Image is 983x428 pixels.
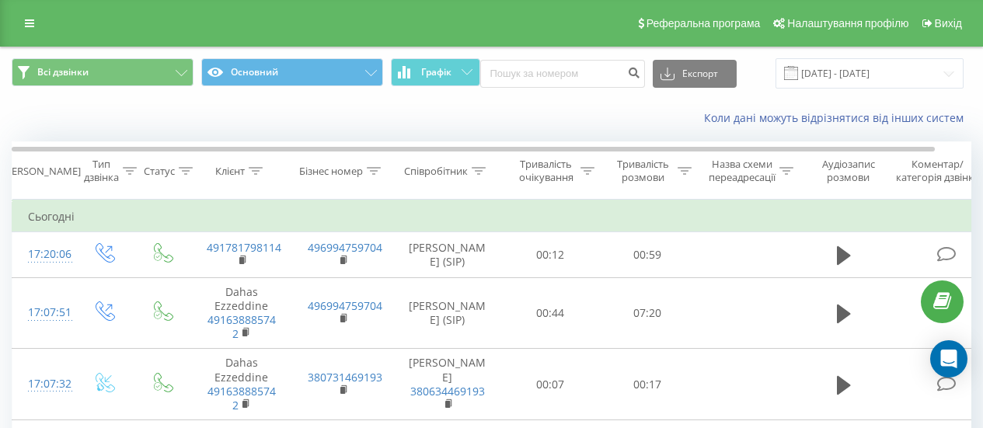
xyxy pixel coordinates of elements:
[810,158,886,184] div: Аудіозапис розмови
[201,58,383,86] button: Основний
[308,370,382,385] a: 380731469193
[502,277,599,349] td: 00:44
[421,67,451,78] span: Графік
[599,232,696,277] td: 00:59
[515,158,577,184] div: Тривалість очікування
[480,60,645,88] input: Пошук за номером
[191,349,292,420] td: Dahas Ezzeddine
[653,60,737,88] button: Експорт
[599,277,696,349] td: 07:20
[935,17,962,30] span: Вихід
[393,232,502,277] td: [PERSON_NAME] (SIP)
[28,369,59,399] div: 17:07:32
[12,58,193,86] button: Всі дзвінки
[393,277,502,349] td: [PERSON_NAME] (SIP)
[709,158,776,184] div: Назва схеми переадресації
[502,232,599,277] td: 00:12
[502,349,599,420] td: 00:07
[930,340,967,378] div: Open Intercom Messenger
[308,240,382,255] a: 496994759704
[28,298,59,328] div: 17:07:51
[144,165,175,178] div: Статус
[37,66,89,78] span: Всі дзвінки
[612,158,674,184] div: Тривалість розмови
[393,349,502,420] td: [PERSON_NAME]
[84,158,119,184] div: Тип дзвінка
[2,165,81,178] div: [PERSON_NAME]
[207,312,276,341] a: 491638885742
[704,110,971,125] a: Коли дані можуть відрізнятися вiд інших систем
[207,384,276,412] a: 491638885742
[404,165,468,178] div: Співробітник
[410,384,485,398] a: 380634469193
[191,277,292,349] td: Dahas Ezzeddine
[892,158,983,184] div: Коментар/категорія дзвінка
[787,17,908,30] span: Налаштування профілю
[207,240,281,255] a: 491781798114
[299,165,363,178] div: Бізнес номер
[308,298,382,313] a: 496994759704
[391,58,480,86] button: Графік
[647,17,761,30] span: Реферальна програма
[215,165,245,178] div: Клієнт
[599,349,696,420] td: 00:17
[28,239,59,270] div: 17:20:06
